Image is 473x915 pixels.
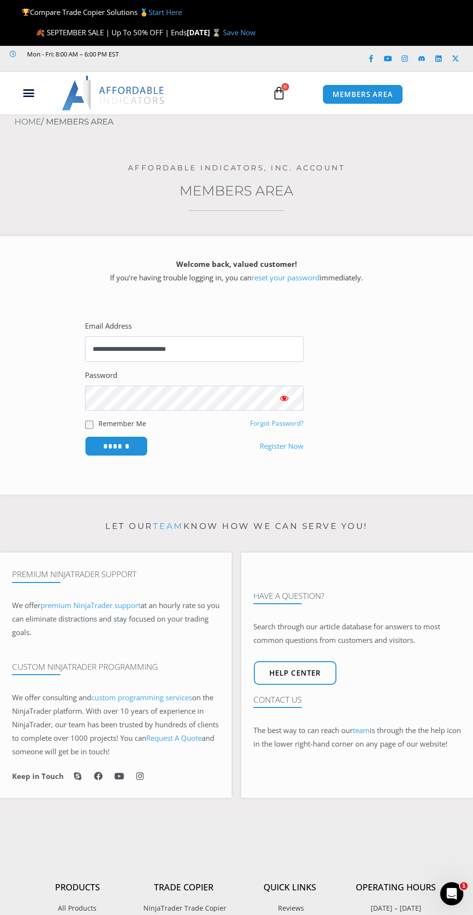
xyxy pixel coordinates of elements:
a: Members Area [180,182,293,199]
span: All Products [58,902,97,915]
span: Compare Trade Copier Solutions 🥇 [22,7,182,17]
a: Affordable Indicators, Inc. Account [128,163,346,172]
h6: Keep in Touch [12,772,64,781]
a: Register Now [260,440,304,453]
nav: Breadcrumb [14,114,473,130]
h4: Operating Hours [343,882,449,893]
span: 🍂 SEPTEMBER SALE | Up To 50% OFF | Ends [36,28,187,37]
a: Help center [254,661,336,685]
a: team [153,521,183,531]
div: Menu Toggle [5,84,52,102]
iframe: Customer reviews powered by Trustpilot [10,60,154,69]
span: Reviews [276,902,304,915]
a: Save Now [223,28,256,37]
span: Mon - Fri: 8:00 AM – 6:00 PM EST [25,48,119,60]
h4: Custom NinjaTrader Programming [12,662,220,672]
h4: Premium NinjaTrader Support [12,569,220,579]
span: NinjaTrader Trade Copier [141,902,226,915]
label: Remember Me [98,418,146,429]
iframe: Intercom live chat [440,882,463,905]
button: Show password [265,386,304,411]
p: The best way to can reach our is through the the help icon in the lower right-hand corner on any ... [253,724,461,751]
p: [DATE] – [DATE] [343,902,449,915]
h4: Have A Question? [253,591,461,601]
a: Home [14,117,41,126]
p: If you’re having trouble logging in, you can immediately. [17,258,456,285]
span: Help center [269,669,321,677]
img: 🏆 [22,9,29,16]
a: team [353,725,370,735]
span: on the NinjaTrader platform. With over 10 years of experience in NinjaTrader, our team has been t... [12,693,219,756]
label: Email Address [85,319,132,333]
a: Forgot Password? [250,419,304,428]
h4: Trade Copier [130,882,236,893]
span: 1 [460,882,468,890]
span: We offer [12,600,41,610]
a: reset your password [251,273,320,282]
a: custom programming services [91,693,192,702]
strong: Welcome back, valued customer! [176,259,297,269]
a: MEMBERS AREA [322,84,403,104]
p: Search through our article database for answers to most common questions from customers and visit... [253,620,461,647]
h4: Products [24,882,130,893]
a: Start Here [149,7,182,17]
h4: Quick Links [236,882,343,893]
a: Request A Quote [146,733,202,743]
span: 0 [281,83,289,91]
img: LogoAI | Affordable Indicators – NinjaTrader [62,76,166,111]
a: NinjaTrader Trade Copier [130,902,236,915]
span: We offer consulting and [12,693,192,702]
span: MEMBERS AREA [333,91,393,98]
span: at an hourly rate so you can eliminate distractions and stay focused on your trading goals. [12,600,220,637]
a: All Products [24,902,130,915]
h4: Contact Us [253,695,461,705]
label: Password [85,369,117,382]
strong: [DATE] ⌛ [187,28,223,37]
a: Reviews [236,902,343,915]
a: premium NinjaTrader support [41,600,140,610]
a: 0 [258,79,300,107]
